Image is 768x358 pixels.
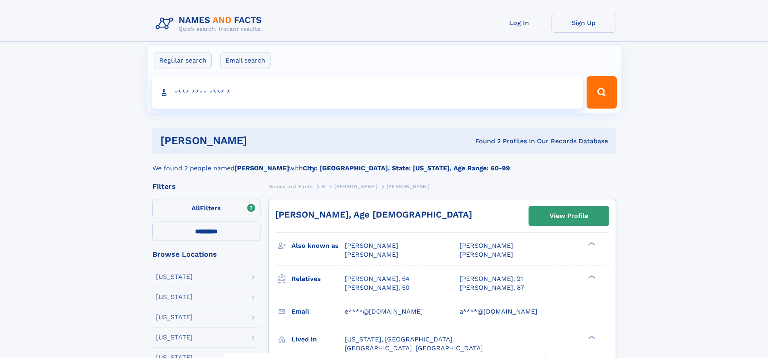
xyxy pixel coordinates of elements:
[345,274,410,283] a: [PERSON_NAME], 54
[152,76,583,109] input: search input
[549,207,588,225] div: View Profile
[552,13,616,33] a: Sign Up
[387,184,430,189] span: [PERSON_NAME]
[345,251,398,258] span: [PERSON_NAME]
[345,344,483,352] span: [GEOGRAPHIC_DATA], [GEOGRAPHIC_DATA]
[345,283,410,292] a: [PERSON_NAME], 50
[586,274,596,279] div: ❯
[334,181,377,191] a: [PERSON_NAME]
[334,184,377,189] span: [PERSON_NAME]
[586,241,596,247] div: ❯
[487,13,552,33] a: Log In
[529,206,609,226] a: View Profile
[156,294,193,300] div: [US_STATE]
[303,164,510,172] b: City: [GEOGRAPHIC_DATA], State: [US_STATE], Age Range: 60-99
[587,76,616,109] button: Search Button
[152,199,260,218] label: Filters
[220,52,271,69] label: Email search
[152,183,260,190] div: Filters
[235,164,289,172] b: [PERSON_NAME]
[460,242,513,249] span: [PERSON_NAME]
[460,283,524,292] a: [PERSON_NAME], 87
[154,52,212,69] label: Regular search
[156,334,193,341] div: [US_STATE]
[156,274,193,280] div: [US_STATE]
[322,184,325,189] span: B
[291,239,345,253] h3: Also known as
[322,181,325,191] a: B
[152,13,268,35] img: Logo Names and Facts
[160,136,361,146] h1: [PERSON_NAME]
[275,209,472,220] a: [PERSON_NAME], Age [DEMOGRAPHIC_DATA]
[345,242,398,249] span: [PERSON_NAME]
[460,274,523,283] a: [PERSON_NAME], 21
[191,204,200,212] span: All
[268,181,313,191] a: Names and Facts
[361,137,608,146] div: Found 2 Profiles In Our Records Database
[152,251,260,258] div: Browse Locations
[586,335,596,340] div: ❯
[156,314,193,320] div: [US_STATE]
[291,305,345,318] h3: Email
[152,154,616,173] div: We found 2 people named with .
[291,333,345,346] h3: Lived in
[345,335,452,343] span: [US_STATE], [GEOGRAPHIC_DATA]
[460,251,513,258] span: [PERSON_NAME]
[291,272,345,286] h3: Relatives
